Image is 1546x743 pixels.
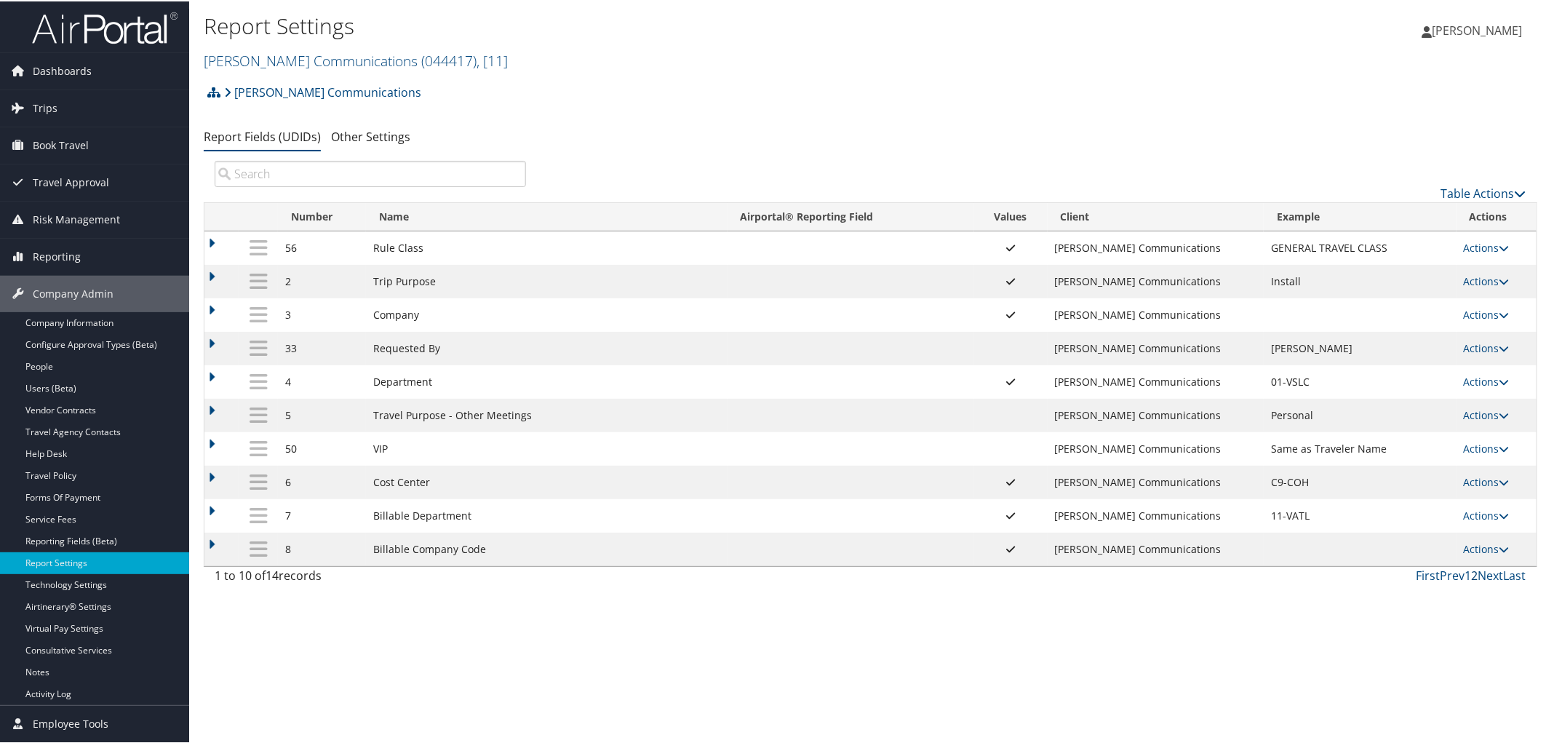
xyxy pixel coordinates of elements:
[33,163,109,199] span: Travel Approval
[1264,464,1456,498] td: C9-COH
[33,52,92,88] span: Dashboards
[1048,263,1264,297] td: [PERSON_NAME] Communications
[1441,566,1465,582] a: Prev
[1464,541,1510,555] a: Actions
[366,464,728,498] td: Cost Center
[1048,202,1264,230] th: Client
[278,230,366,263] td: 56
[366,498,728,531] td: Billable Department
[33,274,113,311] span: Company Admin
[204,49,508,69] a: [PERSON_NAME] Communications
[1433,21,1523,37] span: [PERSON_NAME]
[1264,202,1456,230] th: Example
[421,49,477,69] span: ( 044417 )
[204,127,321,143] a: Report Fields (UDIDs)
[1048,498,1264,531] td: [PERSON_NAME] Communications
[1441,184,1526,200] a: Table Actions
[1464,507,1510,521] a: Actions
[278,397,366,431] td: 5
[1264,364,1456,397] td: 01-VSLC
[278,531,366,565] td: 8
[1264,230,1456,263] td: GENERAL TRAVEL CLASS
[366,431,728,464] td: VIP
[1464,373,1510,387] a: Actions
[204,9,1093,40] h1: Report Settings
[331,127,410,143] a: Other Settings
[1048,297,1264,330] td: [PERSON_NAME] Communications
[33,126,89,162] span: Book Travel
[1264,397,1456,431] td: Personal
[1422,7,1537,51] a: [PERSON_NAME]
[1504,566,1526,582] a: Last
[278,202,366,230] th: Number
[278,464,366,498] td: 6
[728,202,974,230] th: Airportal&reg; Reporting Field
[366,202,728,230] th: Name
[1478,566,1504,582] a: Next
[215,159,526,186] input: Search
[239,202,277,230] th: : activate to sort column descending
[1048,531,1264,565] td: [PERSON_NAME] Communications
[366,397,728,431] td: Travel Purpose - Other Meetings
[32,9,178,44] img: airportal-logo.png
[1048,230,1264,263] td: [PERSON_NAME] Communications
[215,565,526,590] div: 1 to 10 of records
[1464,306,1510,320] a: Actions
[224,76,421,106] a: [PERSON_NAME] Communications
[477,49,508,69] span: , [ 11 ]
[1464,340,1510,354] a: Actions
[278,263,366,297] td: 2
[1048,464,1264,498] td: [PERSON_NAME] Communications
[33,89,57,125] span: Trips
[1457,202,1537,230] th: Actions
[1472,566,1478,582] a: 2
[366,263,728,297] td: Trip Purpose
[1048,397,1264,431] td: [PERSON_NAME] Communications
[278,297,366,330] td: 3
[1464,440,1510,454] a: Actions
[1465,566,1472,582] a: 1
[1464,407,1510,421] a: Actions
[33,200,120,237] span: Risk Management
[366,297,728,330] td: Company
[1264,498,1456,531] td: 11-VATL
[1264,431,1456,464] td: Same as Traveler Name
[974,202,1048,230] th: Values
[366,531,728,565] td: Billable Company Code
[1416,566,1441,582] a: First
[366,330,728,364] td: Requested By
[1464,239,1510,253] a: Actions
[1048,330,1264,364] td: [PERSON_NAME] Communications
[1464,273,1510,287] a: Actions
[278,498,366,531] td: 7
[1264,330,1456,364] td: [PERSON_NAME]
[278,330,366,364] td: 33
[1464,474,1510,488] a: Actions
[278,364,366,397] td: 4
[278,431,366,464] td: 50
[33,237,81,274] span: Reporting
[366,230,728,263] td: Rule Class
[1264,263,1456,297] td: Install
[1048,364,1264,397] td: [PERSON_NAME] Communications
[266,566,279,582] span: 14
[366,364,728,397] td: Department
[33,704,108,741] span: Employee Tools
[1048,431,1264,464] td: [PERSON_NAME] Communications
